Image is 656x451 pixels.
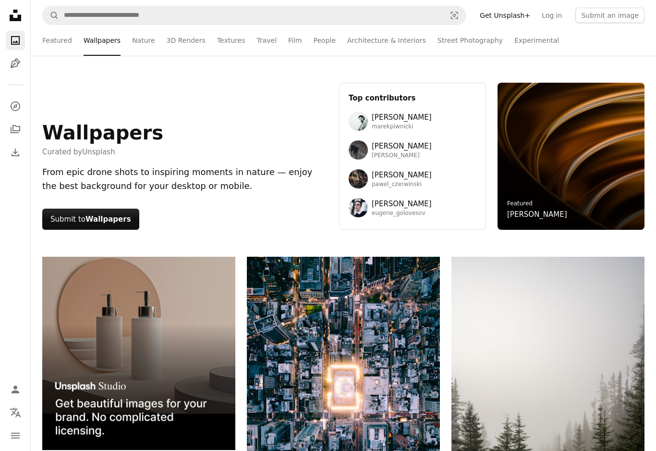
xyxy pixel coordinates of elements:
button: Search Unsplash [43,6,59,25]
span: [PERSON_NAME] [372,169,432,181]
a: Street Photography [437,25,503,56]
a: Featured [42,25,72,56]
strong: Wallpapers [85,215,131,224]
button: Submit toWallpapers [42,209,139,230]
span: marekpiwnicki [372,123,432,131]
a: 3D Renders [167,25,206,56]
a: Get Unsplash+ [474,8,536,23]
a: Illustrations [6,54,25,73]
a: Log in [536,8,568,23]
a: Log in / Sign up [6,380,25,399]
a: Architecture & Interiors [347,25,426,56]
a: [PERSON_NAME] [507,209,567,220]
a: Download History [6,143,25,162]
a: Aerial view of a brightly lit city at dusk. [247,381,440,390]
button: Language [6,403,25,422]
a: Film [288,25,302,56]
img: file-1715714113747-b8b0561c490eimage [42,257,235,450]
a: Textures [217,25,245,56]
img: Avatar of user Wolfgang Hasselmann [349,140,368,160]
div: From epic drone shots to inspiring moments in nature — enjoy the best background for your desktop... [42,165,328,193]
button: Submit an image [575,8,644,23]
img: Avatar of user Pawel Czerwinski [349,169,368,188]
a: Avatar of user Wolfgang Hasselmann[PERSON_NAME][PERSON_NAME] [349,140,476,160]
button: Menu [6,426,25,445]
span: [PERSON_NAME] [372,140,432,152]
a: Home — Unsplash [6,6,25,27]
a: Unsplash [82,148,115,156]
h1: Wallpapers [42,121,163,144]
img: Avatar of user Eugene Golovesov [349,198,368,217]
a: Avatar of user Pawel Czerwinski[PERSON_NAME]pawel_czerwinski [349,169,476,188]
form: Find visuals sitewide [42,6,466,25]
a: Collections [6,120,25,139]
a: Avatar of user Marek Piwnicki[PERSON_NAME]marekpiwnicki [349,112,476,131]
a: Tall evergreen trees shrouded in dense fog. [451,397,644,406]
span: [PERSON_NAME] [372,198,432,210]
a: People [314,25,336,56]
a: Avatar of user Eugene Golovesov[PERSON_NAME]eugene_golovesov [349,198,476,217]
h3: Top contributors [349,92,476,104]
span: [PERSON_NAME] [372,112,432,123]
span: Curated by [42,146,163,158]
a: Nature [132,25,155,56]
a: Experimental [514,25,559,56]
button: Visual search [443,6,466,25]
span: [PERSON_NAME] [372,152,432,160]
a: Photos [6,31,25,50]
span: pawel_czerwinski [372,181,432,188]
a: Featured [507,200,533,207]
span: eugene_golovesov [372,210,432,217]
a: Explore [6,97,25,116]
img: Avatar of user Marek Piwnicki [349,112,368,131]
a: Travel [256,25,277,56]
